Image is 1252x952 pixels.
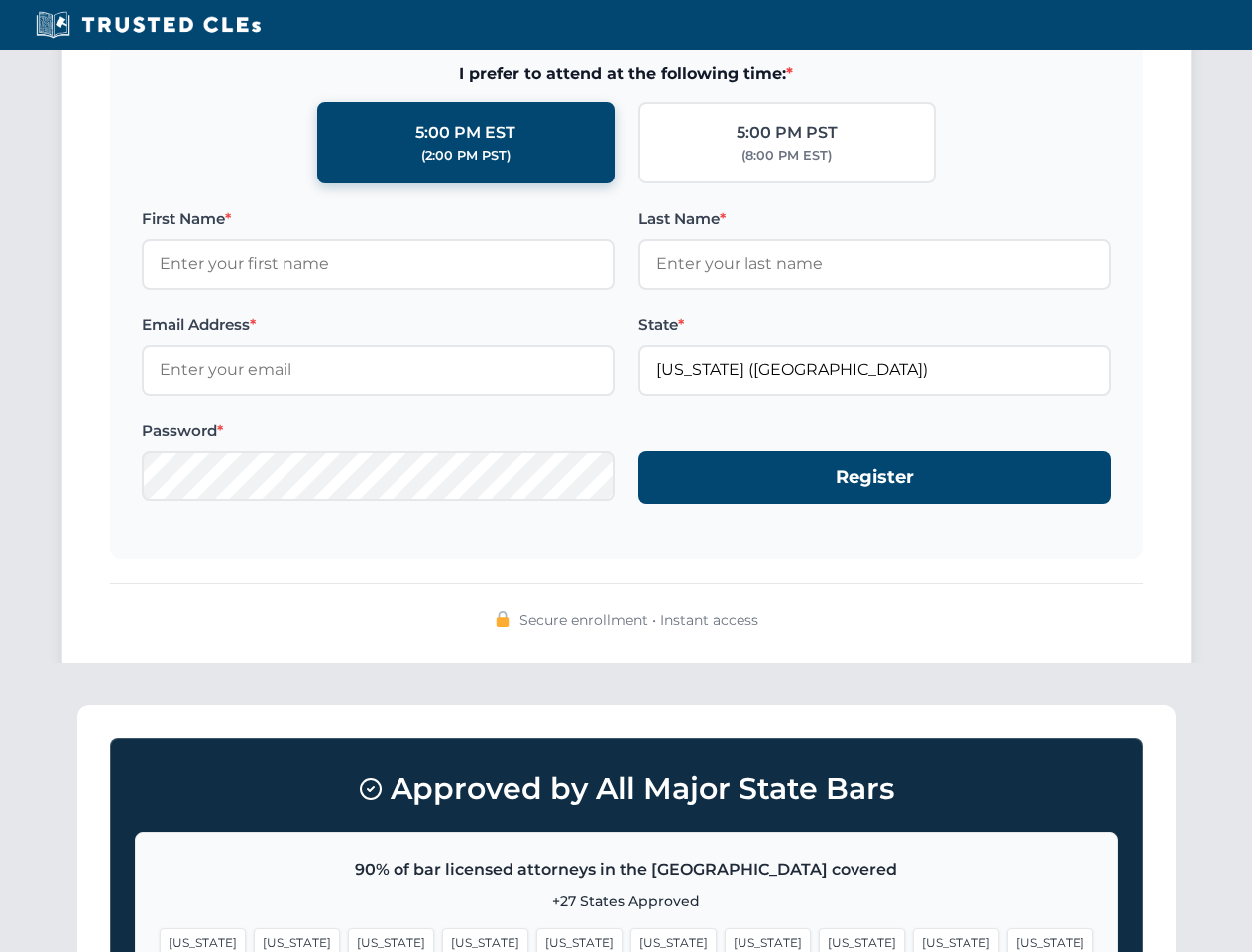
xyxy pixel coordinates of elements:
[30,10,267,40] img: Trusted CLEs
[142,313,615,337] label: Email Address
[495,611,511,627] img: 🔒
[638,345,1111,395] input: Florida (FL)
[142,345,615,395] input: Enter your email
[737,120,838,146] div: 5:00 PM PST
[135,763,1118,816] h3: Approved by All Major State Bars
[519,609,758,631] span: Secure enrollment • Instant access
[142,239,615,289] input: Enter your first name
[142,207,615,231] label: First Name
[421,146,511,166] div: (2:00 PM PST)
[142,419,615,443] label: Password
[741,146,832,166] div: (8:00 PM EST)
[142,61,1111,87] span: I prefer to attend at the following time:
[415,120,515,146] div: 5:00 PM EST
[638,239,1111,289] input: Enter your last name
[160,857,1093,883] p: 90% of bar licensed attorneys in the [GEOGRAPHIC_DATA] covered
[638,451,1111,504] button: Register
[160,891,1093,912] p: +27 States Approved
[638,313,1111,337] label: State
[638,207,1111,231] label: Last Name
